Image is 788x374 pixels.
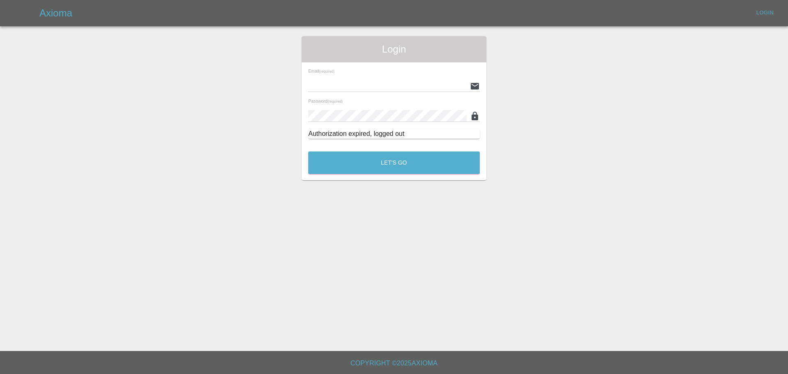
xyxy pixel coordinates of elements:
span: Login [308,43,480,56]
span: Password [308,99,343,103]
span: Email [308,69,334,73]
button: Let's Go [308,151,480,174]
small: (required) [319,70,334,73]
div: Authorization expired, logged out [308,129,480,139]
small: (required) [328,100,343,103]
h6: Copyright © 2025 Axioma [7,358,781,369]
h5: Axioma [39,7,72,20]
a: Login [752,7,778,19]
